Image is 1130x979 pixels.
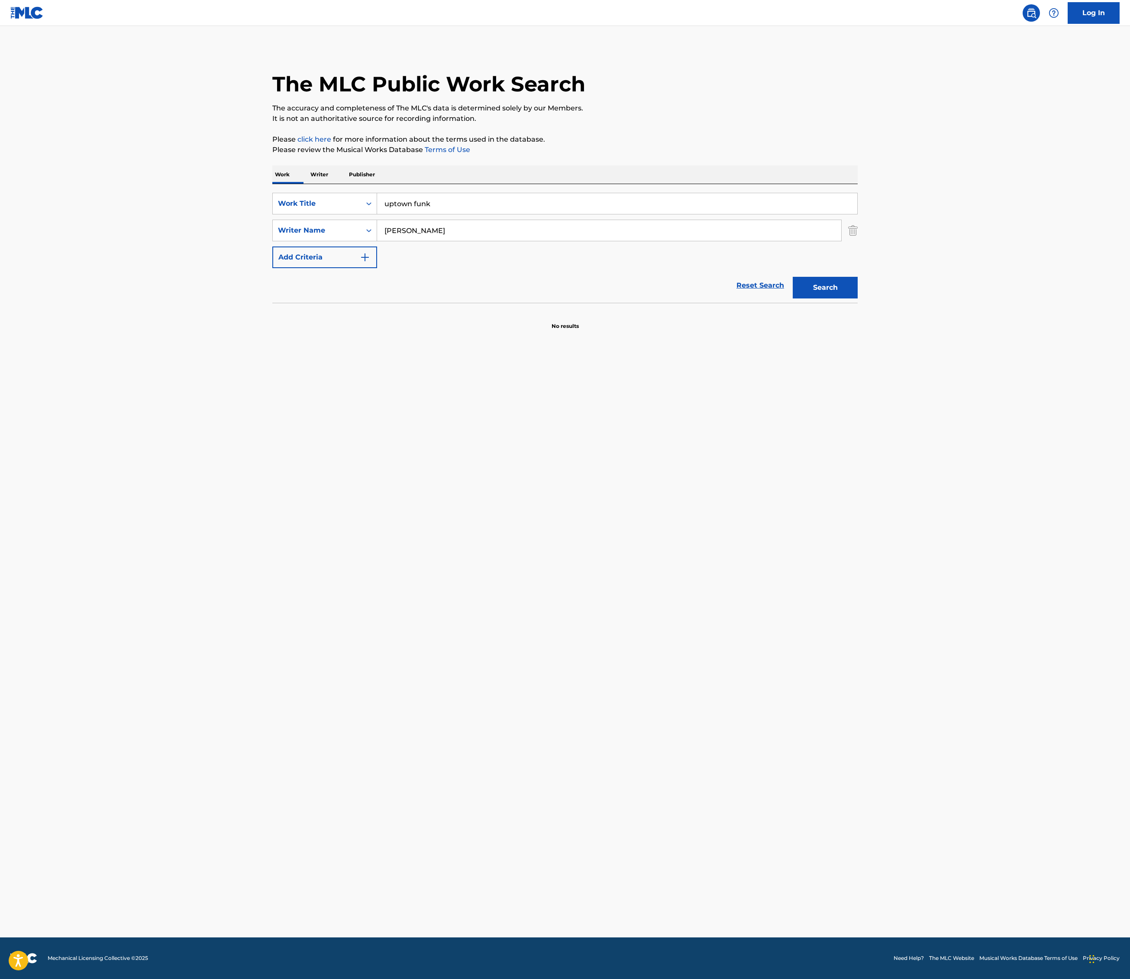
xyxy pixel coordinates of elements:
[1023,4,1040,22] a: Public Search
[423,146,470,154] a: Terms of Use
[272,71,585,97] h1: The MLC Public Work Search
[1045,4,1062,22] div: Help
[552,312,579,330] p: No results
[272,246,377,268] button: Add Criteria
[278,225,356,236] div: Writer Name
[929,954,974,962] a: The MLC Website
[1089,946,1094,972] div: Drag
[308,165,331,184] p: Writer
[278,198,356,209] div: Work Title
[894,954,924,962] a: Need Help?
[10,953,37,963] img: logo
[1083,954,1120,962] a: Privacy Policy
[272,134,858,145] p: Please for more information about the terms used in the database.
[1026,8,1036,18] img: search
[272,165,292,184] p: Work
[48,954,148,962] span: Mechanical Licensing Collective © 2025
[793,277,858,298] button: Search
[1068,2,1120,24] a: Log In
[10,6,44,19] img: MLC Logo
[272,103,858,113] p: The accuracy and completeness of The MLC's data is determined solely by our Members.
[346,165,378,184] p: Publisher
[1087,937,1130,979] iframe: Chat Widget
[848,220,858,241] img: Delete Criterion
[272,113,858,124] p: It is not an authoritative source for recording information.
[272,145,858,155] p: Please review the Musical Works Database
[732,276,788,295] a: Reset Search
[360,252,370,263] img: 9d2ae6d4665cec9f34b9.svg
[272,193,858,303] form: Search Form
[979,954,1078,962] a: Musical Works Database Terms of Use
[1049,8,1059,18] img: help
[297,135,331,143] a: click here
